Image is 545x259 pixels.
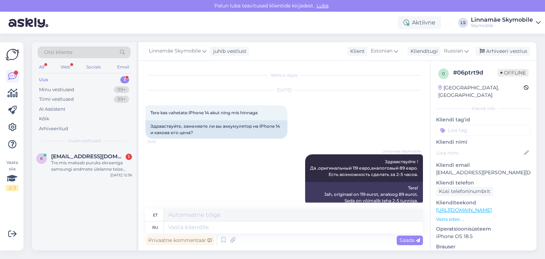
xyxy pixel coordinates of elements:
[39,76,48,83] div: Uus
[436,161,531,169] p: Kliendi email
[400,237,420,243] span: Saada
[150,110,258,115] span: Tere kas vahetate iPhone 14 akut ning mis hinnaga
[51,153,125,160] span: k.reinlaid@gmail.com
[114,96,129,103] div: 99+
[148,139,174,144] span: 11:43
[475,46,530,56] div: Arhiveeri vestlus
[6,185,18,191] div: 2 / 3
[436,225,531,233] p: Operatsioonisüsteem
[145,236,215,245] div: Privaatne kommentaar
[145,72,423,78] div: Vestlus algas
[436,187,493,196] div: Küsi telefoninumbrit
[444,47,463,55] span: Russian
[44,49,72,56] span: Otsi kliente
[436,179,531,187] p: Kliendi telefon
[51,160,132,172] div: Tre.mis maksab puruks ekraaniga samsungi andmete ülelanne teise telefoni? Tehakse ootetööna magis...
[436,207,492,213] a: [URL][DOMAIN_NAME]
[6,159,18,191] div: Vaata siia
[145,87,423,93] div: [DATE]
[210,48,247,55] div: juhib vestlust
[85,62,102,72] div: Socials
[59,62,72,72] div: Web
[371,47,392,55] span: Estonian
[145,120,287,139] div: Здравствуйте, заменяете ли вы аккумулятор на iPhone 14 и какова его цена?
[126,154,132,160] div: 1
[436,199,531,206] p: Klienditeekond
[120,76,129,83] div: 1
[436,125,531,136] input: Lisa tag
[39,125,68,132] div: Arhiveeritud
[436,243,531,250] p: Brauser
[39,106,65,113] div: AI Assistent
[305,182,423,207] div: Tere! Jah, originaal on 119 eurot, analoog 89 eurot. Seda on võimalik teha 2-5 tunniga.
[40,156,43,161] span: k
[471,17,533,23] div: Linnamäe Skymobile
[39,115,49,122] div: Kõik
[436,216,531,222] p: Vaata edasi ...
[442,71,445,76] span: 0
[436,105,531,112] div: Kliendi info
[436,138,531,146] p: Kliendi nimi
[458,18,468,28] div: LS
[114,86,129,93] div: 99+
[453,68,497,77] div: # 06ptrt9d
[116,62,131,72] div: Email
[6,48,19,61] img: Askly Logo
[68,138,101,144] span: Uued vestlused
[39,86,74,93] div: Minu vestlused
[110,172,132,178] div: [DATE] 12:36
[398,16,441,29] div: Aktiivne
[471,23,533,28] div: Skymobile
[347,48,365,55] div: Klient
[497,69,529,77] span: Offline
[314,2,331,9] span: Luba
[153,209,158,221] div: et
[149,47,201,55] span: Linnamäe Skymobile
[438,84,524,99] div: [GEOGRAPHIC_DATA], [GEOGRAPHIC_DATA]
[471,17,541,28] a: Linnamäe SkymobileSkymobile
[310,159,418,177] span: Здравствуйте ! Да ,оригинальный 119 евро,аналоговый 89 евро. Есть возможность сделать за 2-5 часов.
[152,221,158,233] div: ru
[39,96,74,103] div: Tiimi vestlused
[408,48,438,55] div: Klienditugi
[382,149,421,154] span: Linnamäe Skymobile
[436,233,531,240] p: iPhone OS 18.5
[436,169,531,176] p: [EMAIL_ADDRESS][PERSON_NAME][DOMAIN_NAME]
[436,116,531,123] p: Kliendi tag'id
[38,62,46,72] div: All
[436,149,523,157] input: Lisa nimi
